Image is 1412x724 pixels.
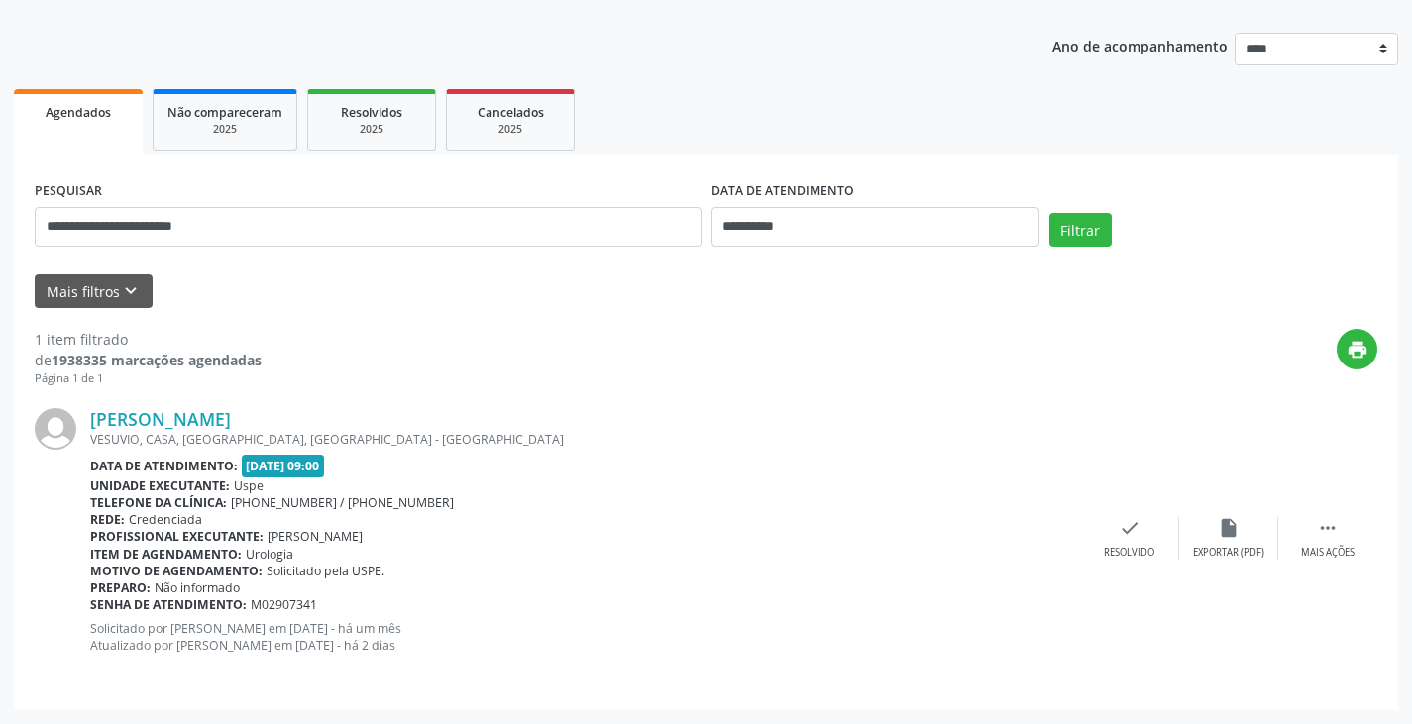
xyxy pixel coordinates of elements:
[268,528,363,545] span: [PERSON_NAME]
[90,477,230,494] b: Unidade executante:
[90,528,264,545] b: Profissional executante:
[35,408,76,450] img: img
[129,511,202,528] span: Credenciada
[1347,339,1368,361] i: print
[120,280,142,302] i: keyboard_arrow_down
[35,350,262,370] div: de
[90,579,151,596] b: Preparo:
[251,596,317,613] span: M02907341
[90,546,242,563] b: Item de agendamento:
[52,351,262,369] strong: 1938335 marcações agendadas
[1317,517,1339,539] i: 
[1301,546,1355,560] div: Mais ações
[90,620,1080,654] p: Solicitado por [PERSON_NAME] em [DATE] - há um mês Atualizado por [PERSON_NAME] em [DATE] - há 2 ...
[35,274,153,309] button: Mais filtroskeyboard_arrow_down
[231,494,454,511] span: [PHONE_NUMBER] / [PHONE_NUMBER]
[35,370,262,387] div: Página 1 de 1
[1337,329,1377,369] button: print
[1049,213,1112,247] button: Filtrar
[246,546,293,563] span: Urologia
[1119,517,1140,539] i: check
[167,122,282,137] div: 2025
[461,122,560,137] div: 2025
[155,579,240,596] span: Não informado
[234,477,264,494] span: Uspe
[90,511,125,528] b: Rede:
[35,176,102,207] label: PESQUISAR
[1052,33,1228,57] p: Ano de acompanhamento
[478,104,544,121] span: Cancelados
[242,455,325,477] span: [DATE] 09:00
[711,176,854,207] label: DATA DE ATENDIMENTO
[90,494,227,511] b: Telefone da clínica:
[341,104,402,121] span: Resolvidos
[167,104,282,121] span: Não compareceram
[46,104,111,121] span: Agendados
[267,563,384,579] span: Solicitado pela USPE.
[90,596,247,613] b: Senha de atendimento:
[322,122,421,137] div: 2025
[90,563,263,579] b: Motivo de agendamento:
[90,408,231,430] a: [PERSON_NAME]
[1218,517,1240,539] i: insert_drive_file
[35,329,262,350] div: 1 item filtrado
[1104,546,1154,560] div: Resolvido
[90,431,1080,448] div: VESUVIO, CASA, [GEOGRAPHIC_DATA], [GEOGRAPHIC_DATA] - [GEOGRAPHIC_DATA]
[1193,546,1264,560] div: Exportar (PDF)
[90,458,238,474] b: Data de atendimento:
